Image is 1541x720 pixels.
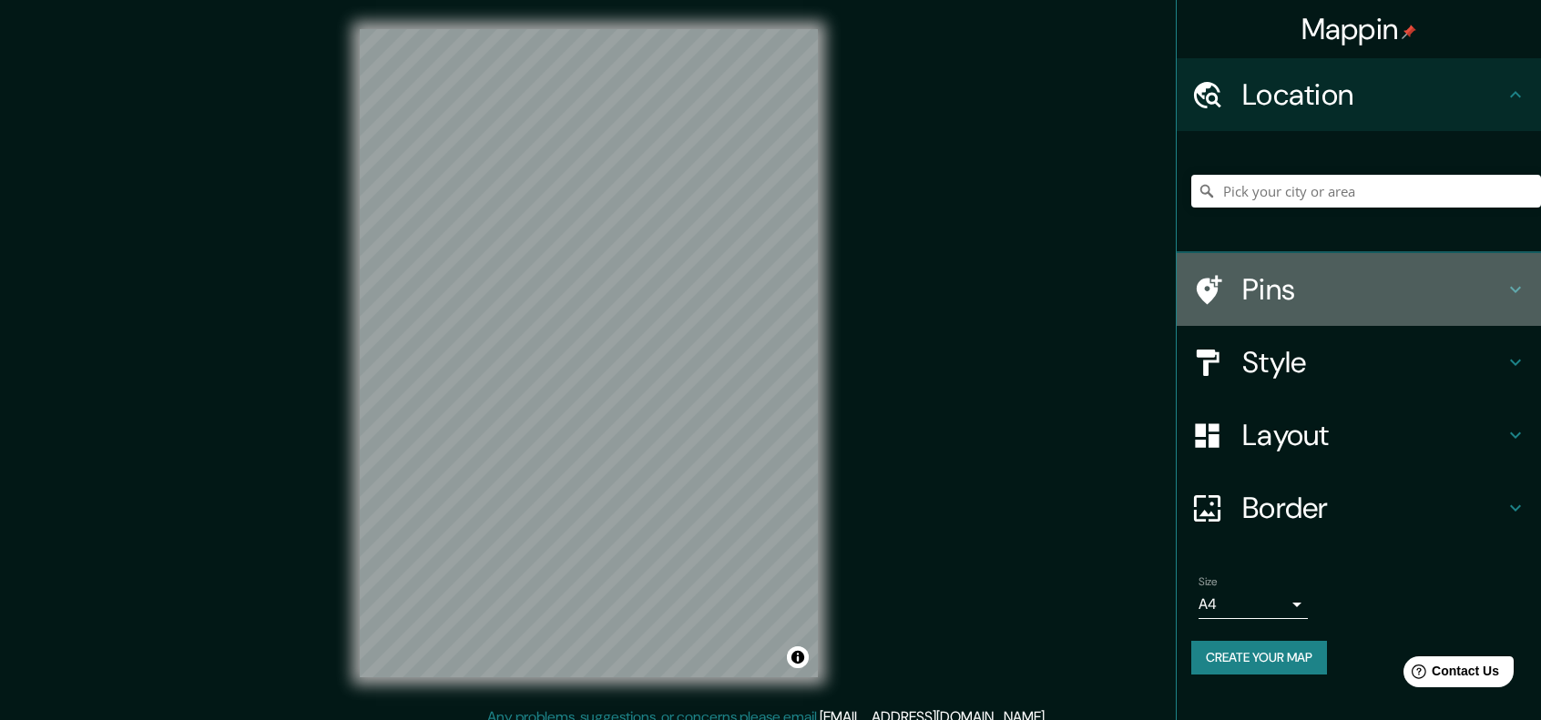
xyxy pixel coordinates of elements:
div: Border [1177,472,1541,544]
img: pin-icon.png [1402,25,1416,39]
iframe: Help widget launcher [1379,649,1521,700]
h4: Border [1242,490,1505,526]
h4: Pins [1242,271,1505,308]
button: Toggle attribution [787,646,809,668]
h4: Location [1242,76,1505,113]
div: Style [1177,326,1541,399]
label: Size [1199,574,1218,590]
div: A4 [1199,590,1308,619]
div: Location [1177,58,1541,131]
h4: Style [1242,344,1505,380]
button: Create your map [1191,641,1327,674]
div: Pins [1177,253,1541,326]
canvas: Map [360,29,818,677]
input: Pick your city or area [1191,175,1541,208]
h4: Layout [1242,417,1505,453]
h4: Mappin [1301,11,1417,47]
div: Layout [1177,399,1541,472]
